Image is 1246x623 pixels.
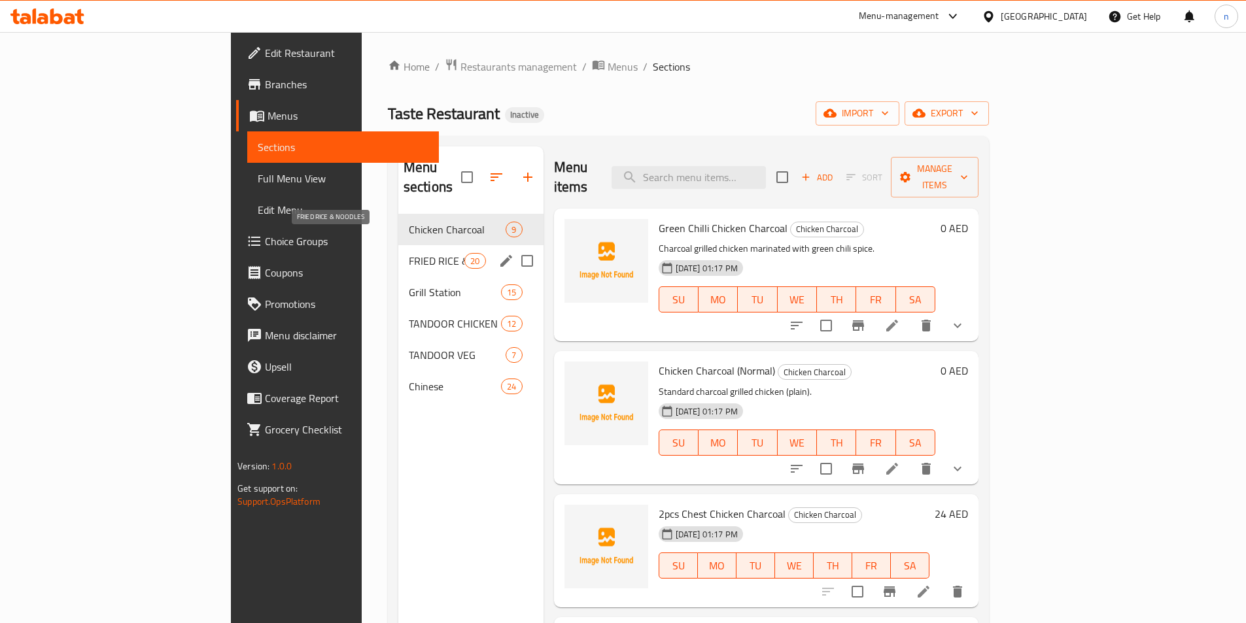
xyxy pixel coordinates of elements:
[237,480,298,497] span: Get support on:
[817,286,856,312] button: TH
[409,379,501,394] div: Chinese
[464,253,485,269] div: items
[942,576,973,607] button: delete
[703,556,731,575] span: MO
[506,222,522,237] div: items
[901,161,968,194] span: Manage items
[236,414,439,445] a: Grocery Checklist
[857,556,886,575] span: FR
[769,163,796,191] span: Select section
[799,170,835,185] span: Add
[265,76,428,92] span: Branches
[502,318,521,330] span: 12
[612,166,766,189] input: search
[653,59,690,75] span: Sections
[738,429,777,456] button: TU
[659,241,935,257] p: Charcoal grilled chicken marinated with green chili spice.
[643,59,648,75] li: /
[896,556,924,575] span: SA
[778,429,817,456] button: WE
[265,359,428,375] span: Upsell
[738,286,777,312] button: TU
[950,461,965,477] svg: Show Choices
[861,433,890,452] span: FR
[409,253,464,269] span: FRIED RICE & NOODLES
[506,349,521,362] span: 7
[554,158,596,197] h2: Menu items
[856,286,895,312] button: FR
[236,288,439,320] a: Promotions
[465,255,485,267] span: 20
[409,316,501,331] span: TANDOOR CHICKEN
[409,347,506,363] span: TANDOOR VEG
[670,262,743,275] span: [DATE] 01:17 PM
[812,312,840,339] span: Select to update
[778,364,852,380] div: Chicken Charcoal
[564,505,648,588] img: 2pcs Chest Chicken Charcoal
[901,290,930,309] span: SA
[398,371,544,402] div: Chinese24
[265,233,428,249] span: Choice Groups
[665,433,693,452] span: SU
[852,552,891,579] button: FR
[817,429,856,456] button: TH
[699,286,738,312] button: MO
[564,362,648,445] img: Chicken Charcoal (Normal)
[826,105,889,122] span: import
[950,318,965,333] svg: Show Choices
[271,458,292,475] span: 1.0.0
[783,290,812,309] span: WE
[780,556,808,575] span: WE
[915,105,978,122] span: export
[819,556,847,575] span: TH
[265,296,428,312] span: Promotions
[505,107,544,123] div: Inactive
[236,100,439,131] a: Menus
[698,552,736,579] button: MO
[659,218,787,238] span: Green Chilli Chicken Charcoal
[501,284,522,300] div: items
[822,290,851,309] span: TH
[236,226,439,257] a: Choice Groups
[236,382,439,414] a: Coverage Report
[247,194,439,226] a: Edit Menu
[704,290,733,309] span: MO
[891,552,929,579] button: SA
[659,504,786,524] span: 2pcs Chest Chicken Charcoal
[822,433,851,452] span: TH
[910,453,942,484] button: delete
[916,584,931,599] a: Edit menu item
[502,286,521,299] span: 15
[398,245,544,277] div: FRIED RICE & NOODLES20edit
[247,131,439,163] a: Sections
[236,351,439,382] a: Upsell
[901,433,930,452] span: SA
[736,552,775,579] button: TU
[265,265,428,280] span: Coupons
[743,290,772,309] span: TU
[659,384,935,400] p: Standard charcoal grilled chicken (plain).
[942,453,973,484] button: show more
[398,308,544,339] div: TANDOOR CHICKEN12
[941,219,968,237] h6: 0 AED
[237,493,320,510] a: Support.OpsPlatform
[460,59,577,75] span: Restaurants management
[236,69,439,100] a: Branches
[659,361,775,380] span: Chicken Charcoal (Normal)
[859,8,939,24] div: Menu-management
[409,284,501,300] span: Grill Station
[388,58,989,75] nav: breadcrumb
[1001,9,1087,24] div: [GEOGRAPHIC_DATA]
[796,167,838,188] span: Add item
[445,58,577,75] a: Restaurants management
[502,380,521,393] span: 24
[896,429,935,456] button: SA
[247,163,439,194] a: Full Menu View
[891,157,978,197] button: Manage items
[781,310,812,341] button: sort-choices
[842,453,874,484] button: Branch-specific-item
[910,310,942,341] button: delete
[481,161,512,193] span: Sort sections
[265,422,428,437] span: Grocery Checklist
[942,310,973,341] button: show more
